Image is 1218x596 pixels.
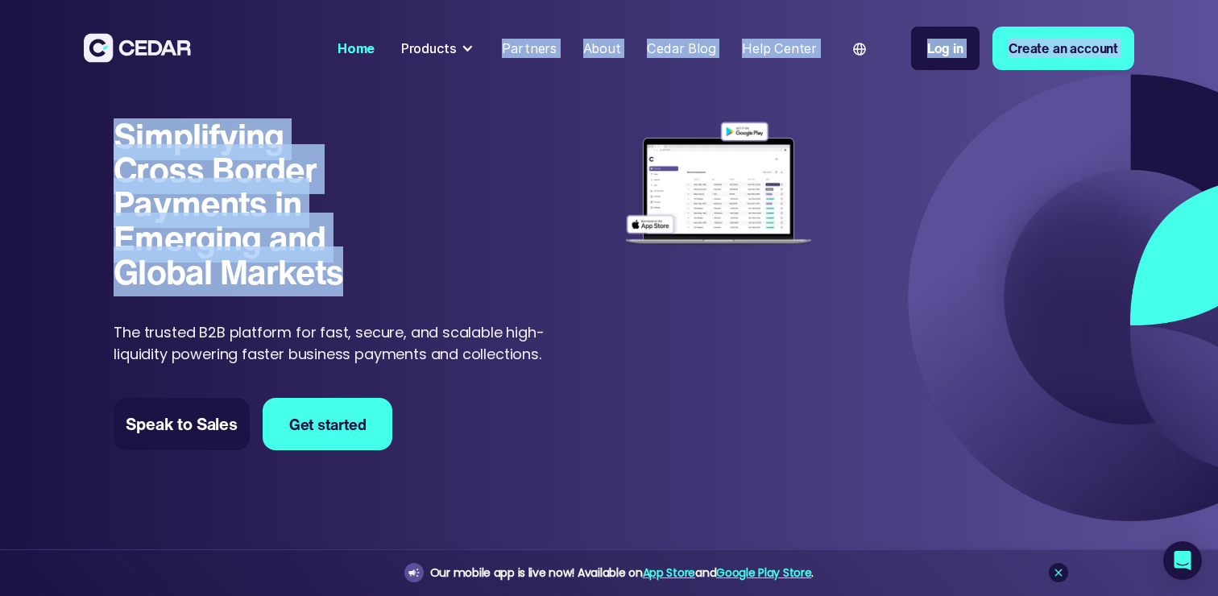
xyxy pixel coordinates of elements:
[911,27,980,70] a: Log in
[495,31,563,66] a: Partners
[927,39,963,58] div: Log in
[853,43,866,56] img: world icon
[114,398,250,450] a: Speak to Sales
[992,27,1134,70] a: Create an account
[331,31,382,66] a: Home
[502,39,557,58] div: Partners
[583,39,621,58] div: About
[263,398,392,450] a: Get started
[640,31,723,66] a: Cedar Blog
[395,31,483,64] div: Products
[1163,541,1202,580] div: Open Intercom Messenger
[401,39,457,58] div: Products
[735,31,823,66] a: Help Center
[576,31,627,66] a: About
[114,321,556,365] p: The trusted B2B platform for fast, secure, and scalable high-liquidity powering faster business p...
[338,39,375,58] div: Home
[622,118,815,250] img: Dashboard of transactions
[742,39,817,58] div: Help Center
[114,118,379,289] h1: Simplifying Cross Border Payments in Emerging and Global Markets
[647,39,715,58] div: Cedar Blog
